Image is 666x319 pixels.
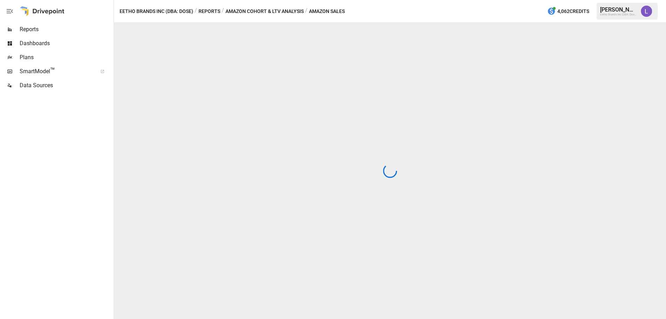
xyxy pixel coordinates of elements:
[641,6,652,17] img: Lindsay North
[226,7,304,16] button: Amazon Cohort & LTV Analysis
[20,81,112,90] span: Data Sources
[195,7,197,16] div: /
[222,7,224,16] div: /
[20,53,112,62] span: Plans
[199,7,220,16] button: Reports
[120,7,193,16] button: Eetho Brands Inc (DBA: Dose)
[637,1,656,21] button: Lindsay North
[50,66,55,75] span: ™
[557,7,589,16] span: 4,062 Credits
[600,6,637,13] div: [PERSON_NAME]
[20,67,93,76] span: SmartModel
[20,39,112,48] span: Dashboards
[20,25,112,34] span: Reports
[544,5,592,18] button: 4,062Credits
[305,7,308,16] div: /
[600,13,637,16] div: Eetho Brands Inc (DBA: Dose)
